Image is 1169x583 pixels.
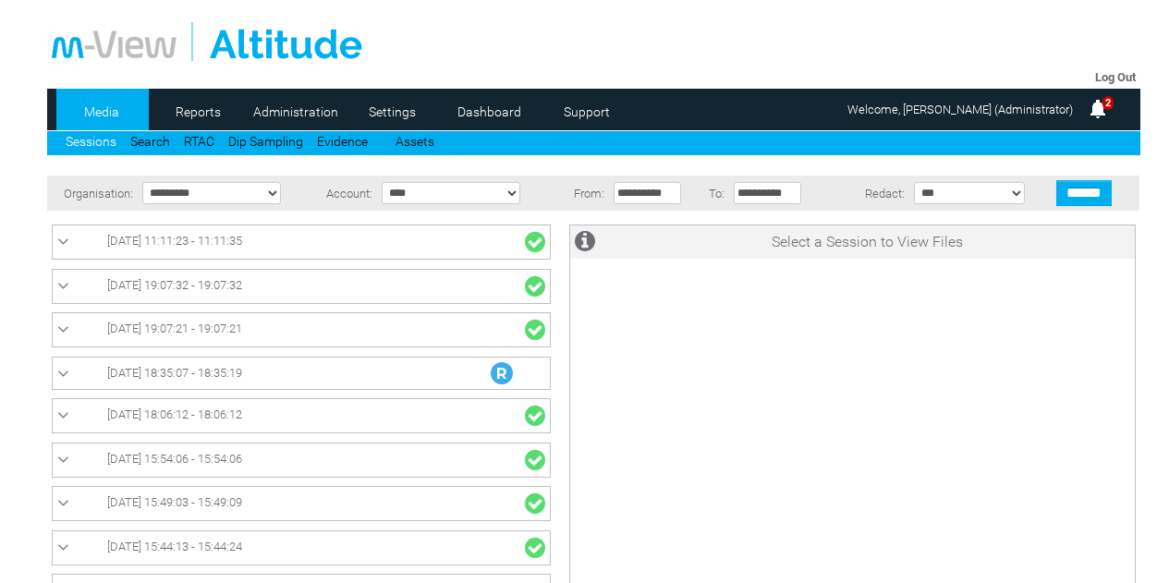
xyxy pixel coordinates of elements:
[542,98,631,126] a: Support
[563,176,610,211] td: From:
[1102,96,1114,110] span: 2
[396,134,434,149] a: Assets
[317,134,368,149] a: Evidence
[57,404,545,428] a: [DATE] 18:06:12 - 18:06:12
[107,495,242,509] span: [DATE] 15:49:03 - 15:49:09
[57,274,545,298] a: [DATE] 19:07:32 - 19:07:32
[57,492,545,516] a: [DATE] 15:49:03 - 15:49:09
[107,366,242,380] span: [DATE] 18:35:07 - 18:35:19
[107,322,242,335] span: [DATE] 19:07:21 - 19:07:21
[66,134,116,149] a: Sessions
[228,134,303,149] a: Dip Sampling
[153,98,243,126] a: Reports
[57,230,545,254] a: [DATE] 11:11:23 - 11:11:35
[1087,98,1109,120] img: bell25.png
[107,278,242,292] span: [DATE] 19:07:32 - 19:07:32
[107,234,242,248] span: [DATE] 11:11:23 - 11:11:35
[47,176,138,211] td: Organisation:
[600,225,1135,259] td: Select a Session to View Files
[57,318,545,342] a: [DATE] 19:07:21 - 19:07:21
[57,362,545,384] a: [DATE] 18:35:07 - 18:35:19
[57,448,545,472] a: [DATE] 15:54:06 - 15:54:06
[847,103,1073,116] span: Welcome, [PERSON_NAME] (Administrator)
[107,407,242,421] span: [DATE] 18:06:12 - 18:06:12
[57,536,545,560] a: [DATE] 15:44:13 - 15:44:24
[819,176,909,211] td: Redact:
[444,98,534,126] a: Dashboard
[700,176,729,211] td: To:
[491,362,513,384] img: R_Indication.svg
[130,134,170,149] a: Search
[56,98,146,126] a: Media
[184,134,214,149] a: RTAC
[347,98,437,126] a: Settings
[1095,70,1136,84] a: Log Out
[312,176,378,211] td: Account:
[107,540,242,553] span: [DATE] 15:44:13 - 15:44:24
[250,98,340,126] a: Administration
[107,452,242,466] span: [DATE] 15:54:06 - 15:54:06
